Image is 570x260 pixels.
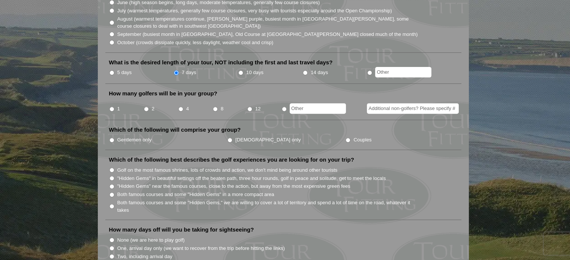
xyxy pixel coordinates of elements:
label: How many golfers will be in your group? [109,90,217,97]
input: Additional non-golfers? Please specify # [367,103,459,114]
label: July (warmest temperatures, generally few course closures, very busy with tourists especially aro... [117,7,392,15]
label: What is the desired length of your tour, NOT including the first and last travel days? [109,59,333,66]
label: Golf on the most famous shrines, lots of crowds and action, we don't mind being around other tour... [117,166,338,174]
label: 5 days [117,69,132,76]
label: August (warmest temperatures continue, [PERSON_NAME] purple, busiest month in [GEOGRAPHIC_DATA][P... [117,15,419,30]
label: "Hidden Gems" in beautiful settings off the beaten path, three hour rounds, golf in peace and sol... [117,175,386,182]
label: Both famous courses and some "Hidden Gems" in a more compact area [117,191,274,198]
label: 4 [186,105,189,113]
label: 14 days [311,69,328,76]
label: 7 days [182,69,196,76]
label: 2 [152,105,154,113]
label: September (busiest month in [GEOGRAPHIC_DATA], Old Course at [GEOGRAPHIC_DATA][PERSON_NAME] close... [117,31,418,38]
label: October (crowds dissipate quickly, less daylight, weather cool and crisp) [117,39,274,46]
label: 10 days [246,69,263,76]
input: Other [375,67,431,77]
label: 8 [221,105,223,113]
label: How many days off will you be taking for sightseeing? [109,226,254,233]
label: None (we are here to play golf) [117,236,185,244]
label: Gentlemen only [117,136,152,144]
label: [DEMOGRAPHIC_DATA] only [235,136,301,144]
label: One, arrival day only (we want to recover from the trip before hitting the links) [117,245,285,252]
label: Which of the following best describes the golf experiences you are looking for on your trip? [109,156,354,163]
label: 12 [255,105,261,113]
label: Which of the following will comprise your group? [109,126,241,134]
label: 1 [117,105,120,113]
label: "Hidden Gems" near the famous courses, close to the action, but away from the most expensive gree... [117,183,350,190]
input: Other [290,103,346,114]
label: Both famous courses and some "Hidden Gems," we are willing to cover a lot of territory and spend ... [117,199,419,214]
label: Couples [353,136,371,144]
